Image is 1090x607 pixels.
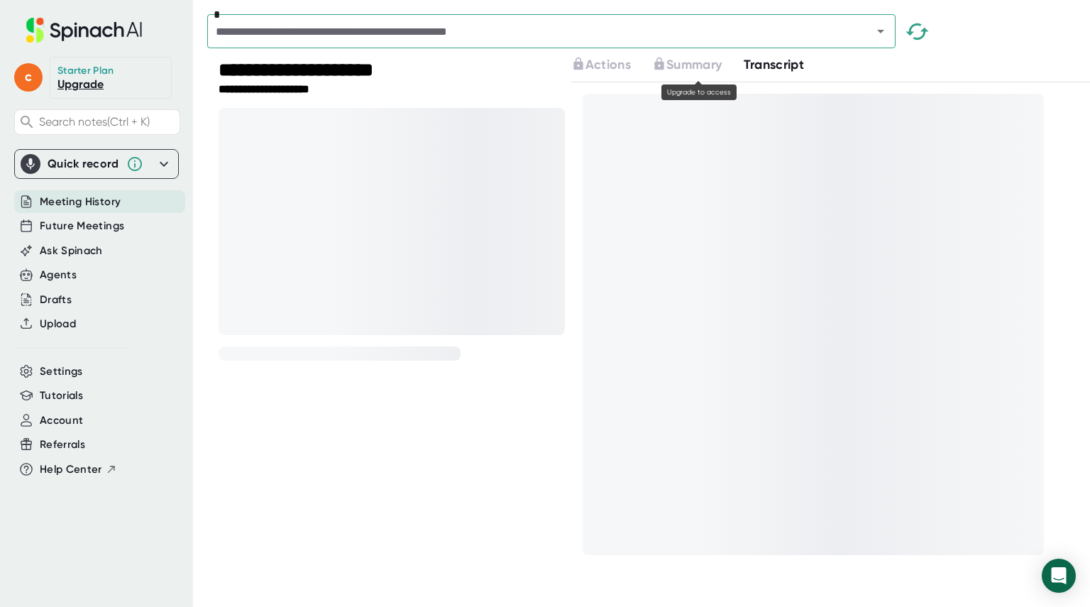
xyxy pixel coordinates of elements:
[48,157,119,171] div: Quick record
[571,55,652,75] div: Upgrade to access
[40,316,76,332] button: Upload
[40,363,83,380] button: Settings
[744,57,805,72] span: Transcript
[40,461,102,478] span: Help Center
[40,437,85,453] button: Referrals
[57,77,104,91] a: Upgrade
[744,55,805,75] button: Transcript
[585,57,631,72] span: Actions
[40,218,124,234] button: Future Meetings
[40,412,83,429] button: Account
[571,55,631,75] button: Actions
[666,57,722,72] span: Summary
[652,55,722,75] button: Summary
[39,115,150,128] span: Search notes (Ctrl + K)
[14,63,43,92] span: c
[40,461,117,478] button: Help Center
[40,194,121,210] button: Meeting History
[57,65,114,77] div: Starter Plan
[1042,559,1076,593] div: Open Intercom Messenger
[21,150,172,178] div: Quick record
[871,21,891,41] button: Open
[40,243,103,259] button: Ask Spinach
[40,388,83,404] button: Tutorials
[40,292,72,308] button: Drafts
[40,267,77,283] button: Agents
